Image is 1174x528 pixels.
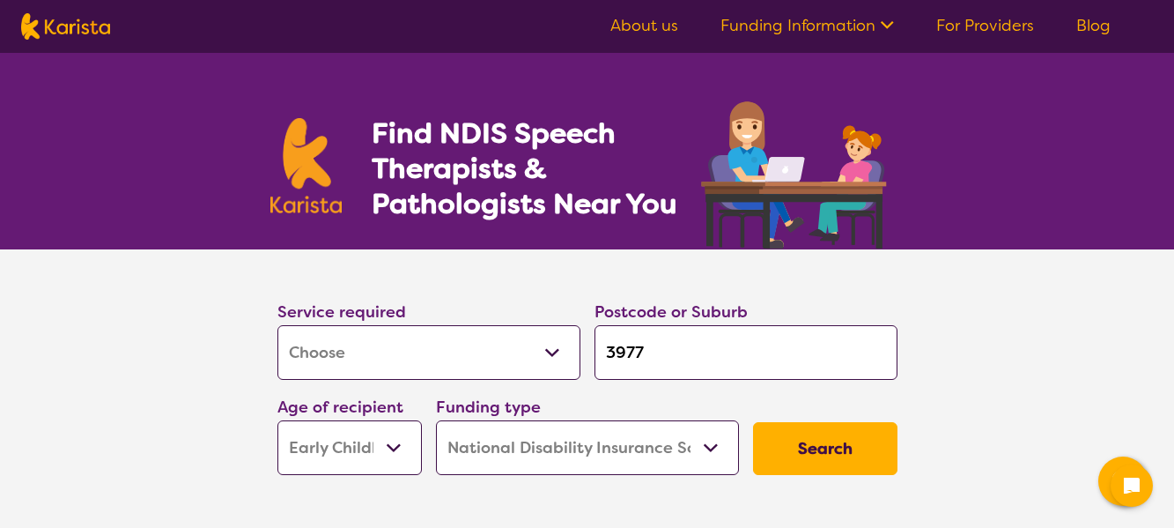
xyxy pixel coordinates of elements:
a: Blog [1076,15,1111,36]
a: About us [610,15,678,36]
a: Funding Information [720,15,894,36]
img: Karista logo [270,118,343,213]
img: Karista logo [21,13,110,40]
img: speech-therapy [687,95,904,249]
label: Funding type [436,397,541,418]
input: Type [594,325,897,380]
a: For Providers [936,15,1034,36]
label: Service required [277,301,406,323]
button: Channel Menu [1098,457,1148,506]
h1: Find NDIS Speech Therapists & Pathologists Near You [372,115,698,221]
label: Postcode or Suburb [594,301,748,323]
label: Age of recipient [277,397,403,418]
button: Search [753,422,897,475]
